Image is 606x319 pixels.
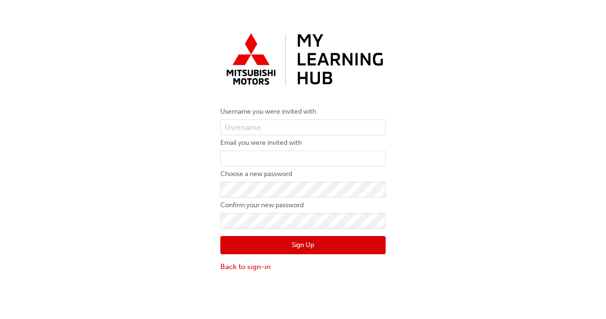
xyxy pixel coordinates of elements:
[220,236,386,254] button: Sign Up
[220,106,386,118] label: Username you were invited with
[220,137,386,149] label: Email you were invited with
[220,200,386,211] label: Confirm your new password
[220,119,386,136] input: Username
[220,261,386,272] a: Back to sign-in
[220,168,386,180] label: Choose a new password
[220,29,386,92] img: mmal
